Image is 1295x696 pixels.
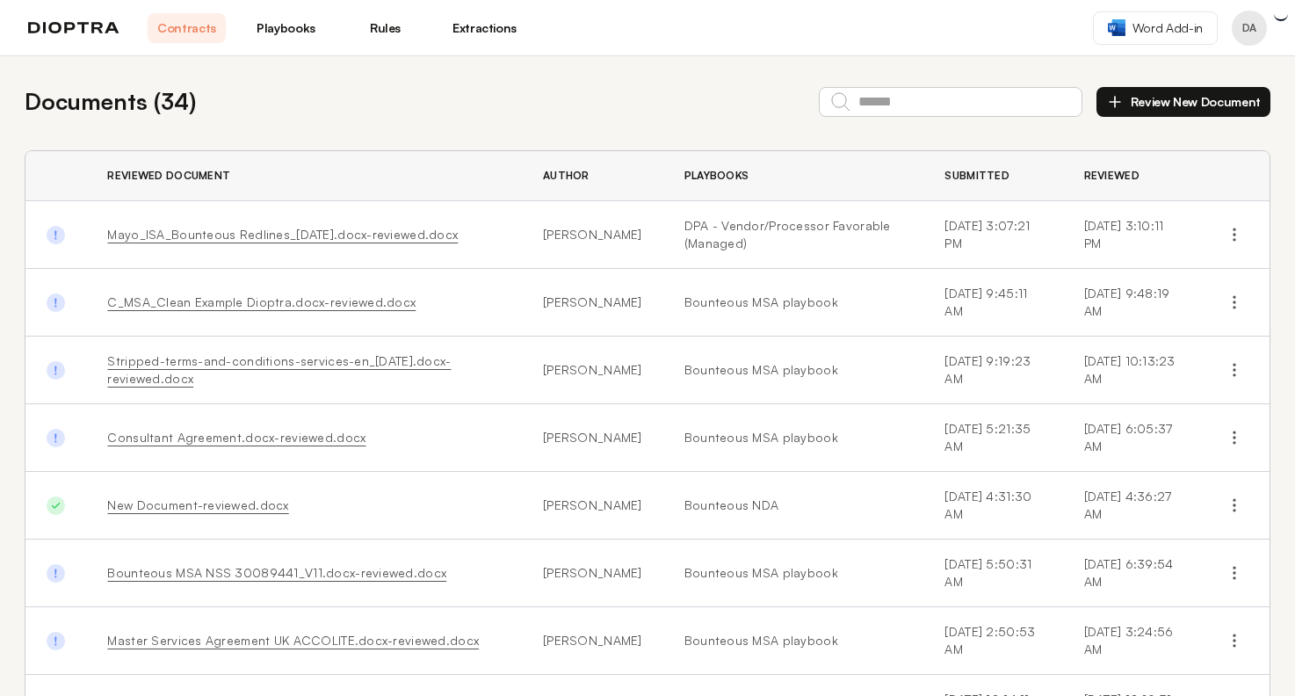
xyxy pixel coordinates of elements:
a: Rules [346,13,424,43]
img: Done [47,632,65,650]
a: Bounteous MSA playbook [684,564,903,582]
th: Submitted [923,151,1062,201]
a: Playbooks [247,13,325,43]
a: Bounteous NDA [684,497,903,514]
span: Word Add-in [1132,19,1203,37]
td: [DATE] 6:39:54 AM [1063,540,1199,607]
th: Author [522,151,663,201]
a: Bounteous MSA NSS 30089441_V11.docx-reviewed.docx [107,565,446,580]
img: Done [47,429,65,447]
img: Done [47,564,65,583]
td: [PERSON_NAME] [522,404,663,472]
img: Done [47,497,65,515]
td: [DATE] 5:21:35 AM [923,404,1062,472]
button: Review New Document [1096,87,1270,117]
a: Word Add-in [1093,11,1218,45]
td: [PERSON_NAME] [522,269,663,337]
td: [DATE] 3:10:11 PM [1063,201,1199,269]
td: [DATE] 9:48:19 AM [1063,269,1199,337]
img: word [1108,19,1125,36]
td: [PERSON_NAME] [522,540,663,607]
a: DPA - Vendor/Processor Favorable (Managed) [684,217,903,252]
td: [PERSON_NAME] [522,201,663,269]
a: New Document-reviewed.docx [107,497,288,512]
h2: Documents ( 34 ) [25,84,196,119]
td: [PERSON_NAME] [522,337,663,404]
a: Bounteous MSA playbook [684,632,903,649]
th: Reviewed Document [86,151,522,201]
img: Done [47,361,65,380]
td: [PERSON_NAME] [522,472,663,540]
button: Profile menu [1232,11,1267,46]
img: Done [47,294,65,312]
td: [DATE] 4:36:27 AM [1063,472,1199,540]
a: C_MSA_Clean Example Dioptra.docx-reviewed.docx [107,294,416,309]
a: Bounteous MSA playbook [684,294,903,311]
td: [DATE] 5:50:31 AM [923,540,1062,607]
td: [DATE] 6:05:37 AM [1063,404,1199,472]
a: Extractions [445,13,524,43]
a: Consultant Agreement.docx-reviewed.docx [107,430,365,445]
td: [DATE] 2:50:53 AM [923,607,1062,675]
td: [DATE] 9:19:23 AM [923,337,1062,404]
td: [PERSON_NAME] [522,607,663,675]
td: [DATE] 10:13:23 AM [1063,337,1199,404]
td: [DATE] 3:24:56 AM [1063,607,1199,675]
a: Bounteous MSA playbook [684,361,903,379]
td: [DATE] 3:07:21 PM [923,201,1062,269]
th: Playbooks [663,151,924,201]
a: Bounteous MSA playbook [684,429,903,446]
td: [DATE] 9:45:11 AM [923,269,1062,337]
a: Master Services Agreement UK ACCOLITE.docx-reviewed.docx [107,633,479,648]
img: logo [28,22,119,34]
td: [DATE] 4:31:30 AM [923,472,1062,540]
th: Reviewed [1063,151,1199,201]
a: Contracts [148,13,226,43]
a: Mayo_ISA_Bounteous Redlines_[DATE].docx-reviewed.docx [107,227,458,242]
img: Done [47,226,65,244]
a: Stripped-terms-and-conditions-services-en_[DATE].docx-reviewed.docx [107,353,451,386]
